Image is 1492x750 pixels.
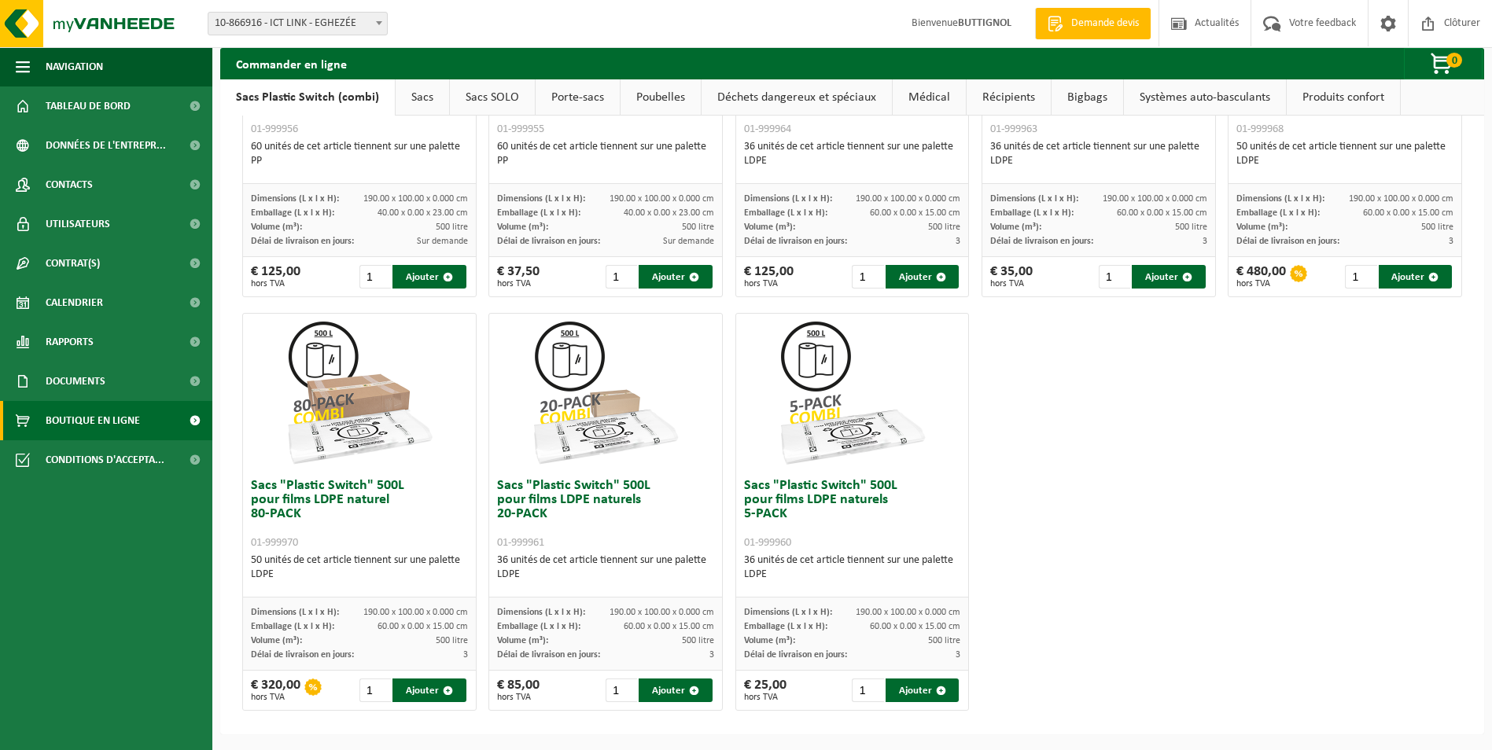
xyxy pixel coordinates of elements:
div: 50 unités de cet article tiennent sur une palette [1236,140,1453,168]
span: Délai de livraison en jours: [251,237,354,246]
span: hors TVA [497,279,540,289]
span: 01-999964 [744,123,791,135]
span: Volume (m³): [251,222,302,232]
span: 10-866916 - ICT LINK - EGHEZÉE [208,12,388,35]
span: Tableau de bord [46,86,131,126]
span: Dimensions (L x l x H): [251,608,339,617]
span: Emballage (L x l x H): [497,622,580,631]
span: Sur demande [663,237,714,246]
h3: Sacs "Plastic Switch" 500L pour films LDPE naturel 80-PACK [251,479,468,550]
span: Utilisateurs [46,204,110,244]
div: € 37,50 [497,265,540,289]
div: € 125,00 [251,265,300,289]
span: 500 litre [682,636,714,645]
span: Contrat(s) [46,244,100,283]
div: € 480,00 [1236,265,1286,289]
span: 01-999960 [744,537,791,549]
span: 500 litre [928,222,960,232]
span: Délai de livraison en jours: [744,237,847,246]
span: Volume (m³): [1236,222,1288,232]
div: LDPE [251,568,468,582]
span: 60.00 x 0.00 x 15.00 cm [378,622,468,631]
img: 01-999961 [527,314,684,471]
div: 36 unités de cet article tiennent sur une palette [497,553,714,582]
div: 60 unités de cet article tiennent sur une palette [251,140,468,168]
span: 3 [1449,237,1453,246]
div: LDPE [497,568,714,582]
a: Poubelles [621,79,701,116]
a: Déchets dangereux et spéciaux [702,79,892,116]
span: Contacts [46,165,93,204]
span: Emballage (L x l x H): [251,208,334,218]
span: Volume (m³): [497,636,548,645]
a: Systèmes auto-basculants [1124,79,1286,116]
span: Dimensions (L x l x H): [497,194,585,204]
span: Délai de livraison en jours: [251,650,354,660]
span: hors TVA [1236,279,1286,289]
span: 3 [1203,237,1207,246]
input: 1 [606,265,637,289]
img: 01-999960 [773,314,930,471]
div: PP [251,154,468,168]
h3: Sacs "Plastic Switch" 500L pour films LDPE naturels 20-PACK [497,479,714,550]
span: 500 litre [682,222,714,232]
button: Ajouter [392,265,466,289]
span: Volume (m³): [497,222,548,232]
span: 500 litre [436,636,468,645]
span: 500 litre [1175,222,1207,232]
a: Sacs [396,79,449,116]
span: Volume (m³): [744,636,795,645]
span: Délai de livraison en jours: [497,650,600,660]
button: Ajouter [392,678,466,702]
span: hors TVA [251,693,300,702]
span: 190.00 x 100.00 x 0.000 cm [610,194,714,204]
div: 36 unités de cet article tiennent sur une palette [744,553,961,582]
div: 36 unités de cet article tiennent sur une palette [744,140,961,168]
span: Délai de livraison en jours: [1236,237,1339,246]
span: Dimensions (L x l x H): [744,194,832,204]
a: Bigbags [1052,79,1123,116]
span: 500 litre [928,636,960,645]
span: Emballage (L x l x H): [744,622,827,631]
span: Rapports [46,322,94,362]
span: Volume (m³): [990,222,1041,232]
span: 500 litre [436,222,468,232]
div: € 125,00 [744,265,794,289]
span: Documents [46,362,105,401]
span: 60.00 x 0.00 x 15.00 cm [870,622,960,631]
span: Calendrier [46,283,103,322]
span: 190.00 x 100.00 x 0.000 cm [856,608,960,617]
div: LDPE [1236,154,1453,168]
div: 50 unités de cet article tiennent sur une palette [251,553,468,582]
span: 60.00 x 0.00 x 15.00 cm [1117,208,1207,218]
span: 01-999961 [497,537,544,549]
a: Porte-sacs [536,79,620,116]
a: Demande devis [1035,8,1151,39]
span: 3 [463,650,468,660]
div: PP [497,154,714,168]
span: Boutique en ligne [46,401,140,440]
div: 60 unités de cet article tiennent sur une palette [497,140,714,168]
span: Délai de livraison en jours: [744,650,847,660]
span: Emballage (L x l x H): [990,208,1074,218]
button: Ajouter [886,265,959,289]
a: Sacs Plastic Switch (combi) [220,79,395,116]
span: 190.00 x 100.00 x 0.000 cm [1349,194,1453,204]
span: 190.00 x 100.00 x 0.000 cm [363,608,468,617]
h3: Sacs "Plastic Switch" 500L pour films LDPE naturels 5-PACK [744,479,961,550]
span: 01-999970 [251,537,298,549]
span: Délai de livraison en jours: [990,237,1093,246]
span: 0 [1446,53,1462,68]
span: 40.00 x 0.00 x 23.00 cm [624,208,714,218]
span: 10-866916 - ICT LINK - EGHEZÉE [208,13,387,35]
span: hors TVA [497,693,540,702]
span: 60.00 x 0.00 x 15.00 cm [624,622,714,631]
span: Conditions d'accepta... [46,440,164,480]
img: 01-999970 [281,314,438,471]
button: Ajouter [639,265,712,289]
span: hors TVA [744,279,794,289]
span: Dimensions (L x l x H): [990,194,1078,204]
div: € 85,00 [497,678,540,702]
span: 190.00 x 100.00 x 0.000 cm [610,608,714,617]
span: Emballage (L x l x H): [497,208,580,218]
